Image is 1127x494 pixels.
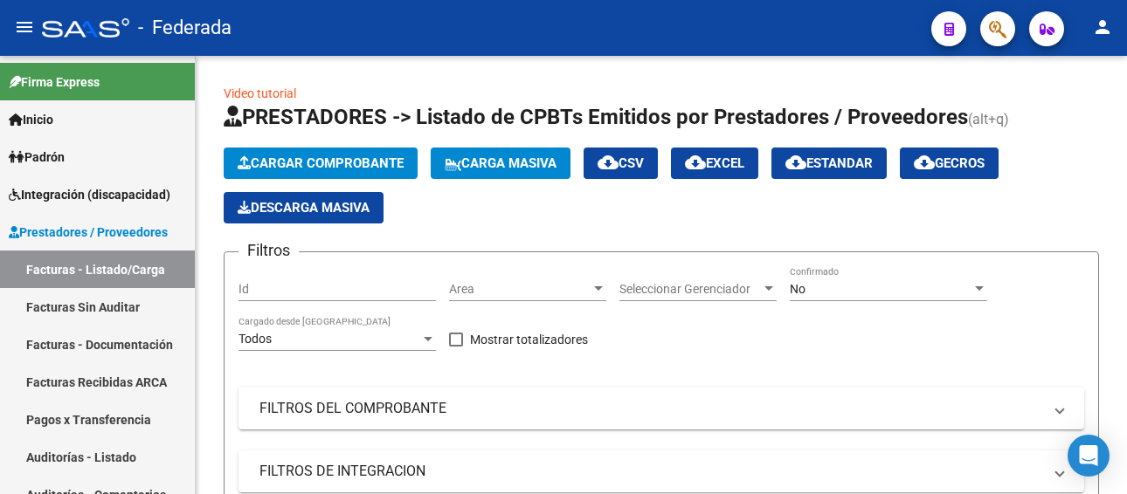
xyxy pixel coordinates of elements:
[239,388,1084,429] mat-expansion-panel-header: FILTROS DEL COMPROBANTE
[914,155,985,171] span: Gecros
[914,152,935,173] mat-icon: cloud_download
[238,155,404,171] span: Cargar Comprobante
[470,329,588,350] span: Mostrar totalizadores
[239,238,299,263] h3: Filtros
[9,72,100,92] span: Firma Express
[14,17,35,38] mat-icon: menu
[1092,17,1113,38] mat-icon: person
[968,111,1009,127] span: (alt+q)
[9,148,65,167] span: Padrón
[239,332,272,346] span: Todos
[138,9,232,47] span: - Federada
[584,148,658,179] button: CSV
[685,155,744,171] span: EXCEL
[431,148,570,179] button: Carga Masiva
[9,223,168,242] span: Prestadores / Proveedores
[771,148,887,179] button: Estandar
[224,86,296,100] a: Video tutorial
[598,152,619,173] mat-icon: cloud_download
[790,282,805,296] span: No
[900,148,999,179] button: Gecros
[238,200,370,216] span: Descarga Masiva
[9,185,170,204] span: Integración (discapacidad)
[445,155,557,171] span: Carga Masiva
[685,152,706,173] mat-icon: cloud_download
[224,148,418,179] button: Cargar Comprobante
[259,399,1042,418] mat-panel-title: FILTROS DEL COMPROBANTE
[1068,435,1110,477] div: Open Intercom Messenger
[671,148,758,179] button: EXCEL
[224,192,384,223] button: Descarga Masiva
[449,282,591,297] span: Area
[785,155,873,171] span: Estandar
[239,450,1084,492] mat-expansion-panel-header: FILTROS DE INTEGRACION
[9,110,53,129] span: Inicio
[785,152,806,173] mat-icon: cloud_download
[259,462,1042,481] mat-panel-title: FILTROS DE INTEGRACION
[598,155,644,171] span: CSV
[224,192,384,223] app-download-masive: Descarga masiva de comprobantes (adjuntos)
[619,282,761,297] span: Seleccionar Gerenciador
[224,105,968,129] span: PRESTADORES -> Listado de CPBTs Emitidos por Prestadores / Proveedores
